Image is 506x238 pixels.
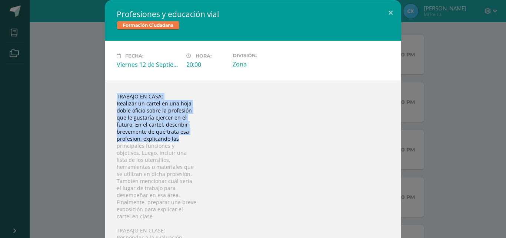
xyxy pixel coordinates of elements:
[233,53,296,58] label: División:
[125,53,143,59] span: Fecha:
[117,61,180,69] div: Viernes 12 de Septiembre
[117,21,179,30] span: Formación Ciudadana
[196,53,212,59] span: Hora:
[186,61,227,69] div: 20:00
[117,9,389,19] h2: Profesiones y educación vial
[233,60,296,68] div: Zona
